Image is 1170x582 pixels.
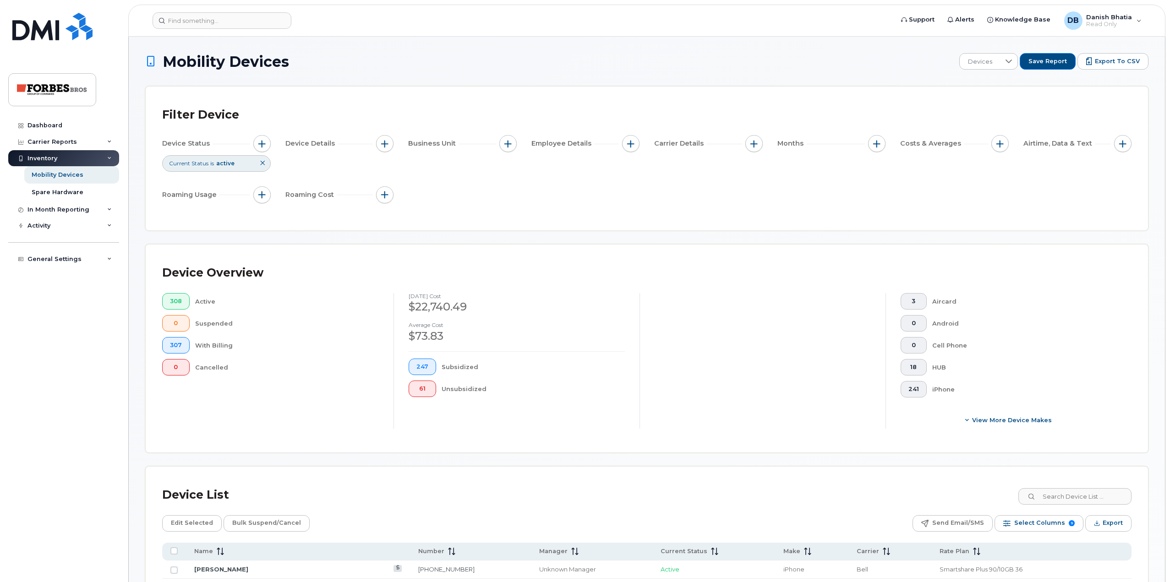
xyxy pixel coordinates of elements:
[232,516,301,530] span: Bulk Suspend/Cancel
[1020,53,1076,70] button: Save Report
[539,565,644,574] div: Unknown Manager
[1103,516,1123,530] span: Export
[162,293,190,310] button: 308
[442,359,625,375] div: Subsidized
[901,412,1117,429] button: View More Device Makes
[932,381,1117,397] div: iPhone
[409,299,625,315] div: $22,740.49
[1023,139,1095,148] span: Airtime, Data & Text
[857,547,879,555] span: Carrier
[224,515,310,532] button: Bulk Suspend/Cancel
[163,54,289,70] span: Mobility Devices
[960,54,1001,70] span: Devices
[195,337,379,354] div: With Billing
[285,190,337,200] span: Roaming Cost
[932,293,1117,310] div: Aircard
[170,342,182,349] span: 307
[162,139,213,148] span: Device Status
[908,342,919,349] span: 0
[661,547,707,555] span: Current Status
[932,359,1117,375] div: HUB
[194,547,213,555] span: Name
[409,328,625,344] div: $73.83
[972,416,1052,424] span: View More Device Makes
[162,190,219,200] span: Roaming Usage
[932,315,1117,332] div: Android
[171,516,213,530] span: Edit Selected
[409,322,625,328] h4: Average cost
[995,515,1083,532] button: Select Columns 9
[908,386,919,393] span: 241
[900,139,964,148] span: Costs & Averages
[1095,57,1140,65] span: Export to CSV
[1014,516,1065,530] span: Select Columns
[409,293,625,299] h4: [DATE] cost
[1018,488,1132,505] input: Search Device List ...
[531,139,594,148] span: Employee Details
[416,363,428,370] span: 247
[170,320,182,327] span: 0
[1085,515,1132,532] button: Export
[661,566,679,573] span: Active
[908,364,919,371] span: 18
[418,547,444,555] span: Number
[908,298,919,305] span: 3
[932,337,1117,354] div: Cell Phone
[783,566,804,573] span: iPhone
[901,359,927,375] button: 18
[170,298,182,305] span: 308
[857,566,868,573] span: Bell
[194,566,248,573] a: [PERSON_NAME]
[162,261,263,285] div: Device Overview
[1069,520,1075,526] span: 9
[1077,53,1148,70] button: Export to CSV
[162,483,229,507] div: Device List
[162,337,190,354] button: 307
[777,139,806,148] span: Months
[418,566,475,573] a: [PHONE_NUMBER]
[416,385,428,392] span: 61
[654,139,706,148] span: Carrier Details
[394,565,402,572] a: View Last Bill
[539,547,568,555] span: Manager
[408,139,459,148] span: Business Unit
[901,381,927,397] button: 241
[940,566,1022,573] span: Smartshare Plus 90/10GB 36
[940,547,969,555] span: Rate Plan
[162,515,222,532] button: Edit Selected
[162,103,239,127] div: Filter Device
[162,359,190,375] button: 0
[901,337,927,354] button: 0
[932,516,984,530] span: Send Email/SMS
[409,381,436,397] button: 61
[210,159,214,167] span: is
[901,315,927,332] button: 0
[195,315,379,332] div: Suspended
[170,364,182,371] span: 0
[913,515,993,532] button: Send Email/SMS
[783,547,800,555] span: Make
[169,159,208,167] span: Current Status
[901,293,927,310] button: 3
[195,293,379,310] div: Active
[285,139,338,148] span: Device Details
[442,381,625,397] div: Unsubsidized
[162,315,190,332] button: 0
[409,359,436,375] button: 247
[1028,57,1067,65] span: Save Report
[908,320,919,327] span: 0
[195,359,379,375] div: Cancelled
[216,160,235,167] span: active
